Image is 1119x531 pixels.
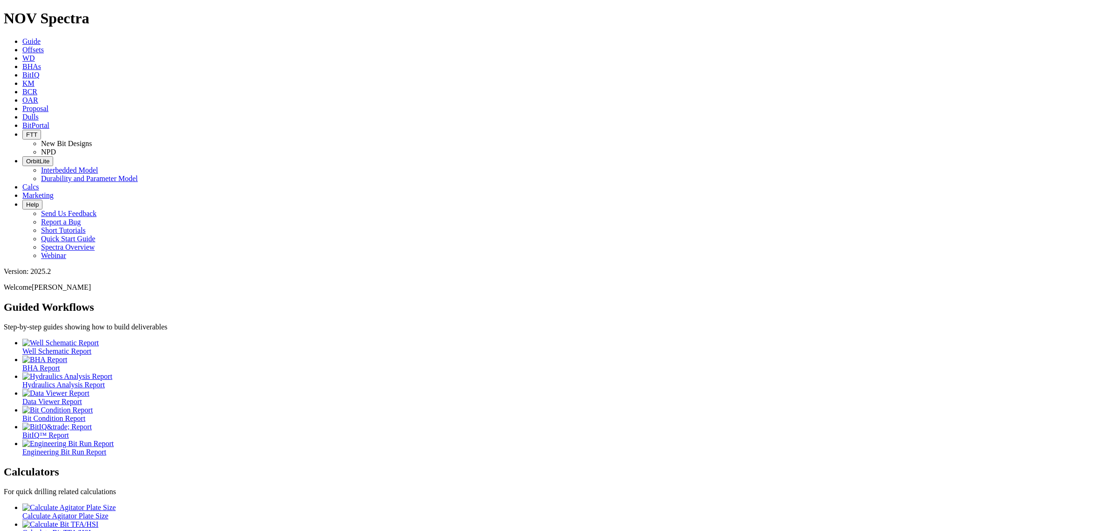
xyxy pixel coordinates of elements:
a: Send Us Feedback [41,210,97,217]
span: Data Viewer Report [22,398,82,405]
a: Short Tutorials [41,226,86,234]
a: NPD [41,148,56,156]
a: Calculate Agitator Plate Size Calculate Agitator Plate Size [22,503,1115,520]
a: Engineering Bit Run Report Engineering Bit Run Report [22,440,1115,456]
a: Spectra Overview [41,243,95,251]
a: Report a Bug [41,218,81,226]
img: BitIQ&trade; Report [22,423,92,431]
a: Dulls [22,113,39,121]
a: Interbedded Model [41,166,98,174]
span: BitIQ™ Report [22,431,69,439]
button: FTT [22,130,41,140]
a: WD [22,54,35,62]
a: Guide [22,37,41,45]
button: Help [22,200,42,210]
a: Webinar [41,252,66,259]
a: Well Schematic Report Well Schematic Report [22,339,1115,355]
a: Durability and Parameter Model [41,175,138,182]
h1: NOV Spectra [4,10,1115,27]
button: OrbitLite [22,156,53,166]
img: Data Viewer Report [22,389,90,398]
span: Engineering Bit Run Report [22,448,106,456]
span: Bit Condition Report [22,414,85,422]
a: BHA Report BHA Report [22,356,1115,372]
p: Welcome [4,283,1115,292]
span: FTT [26,131,37,138]
img: Calculate Bit TFA/HSI [22,520,98,529]
span: [PERSON_NAME] [32,283,91,291]
a: BitIQ&trade; Report BitIQ™ Report [22,423,1115,439]
a: New Bit Designs [41,140,92,147]
span: OrbitLite [26,158,49,165]
a: BitIQ [22,71,39,79]
span: Well Schematic Report [22,347,91,355]
div: Version: 2025.2 [4,267,1115,276]
img: Well Schematic Report [22,339,99,347]
a: KM [22,79,35,87]
span: Hydraulics Analysis Report [22,381,105,389]
img: Hydraulics Analysis Report [22,372,112,381]
a: Marketing [22,191,54,199]
img: Engineering Bit Run Report [22,440,114,448]
a: Calcs [22,183,39,191]
img: Bit Condition Report [22,406,93,414]
a: BCR [22,88,37,96]
a: Quick Start Guide [41,235,95,243]
p: For quick drilling related calculations [4,488,1115,496]
img: Calculate Agitator Plate Size [22,503,116,512]
a: Bit Condition Report Bit Condition Report [22,406,1115,422]
a: Offsets [22,46,44,54]
a: Hydraulics Analysis Report Hydraulics Analysis Report [22,372,1115,389]
h2: Guided Workflows [4,301,1115,314]
a: Data Viewer Report Data Viewer Report [22,389,1115,405]
a: OAR [22,96,38,104]
p: Step-by-step guides showing how to build deliverables [4,323,1115,331]
a: BitPortal [22,121,49,129]
span: BHA Report [22,364,60,372]
a: BHAs [22,63,41,70]
a: Proposal [22,105,48,112]
span: Help [26,201,39,208]
img: BHA Report [22,356,67,364]
h2: Calculators [4,466,1115,478]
